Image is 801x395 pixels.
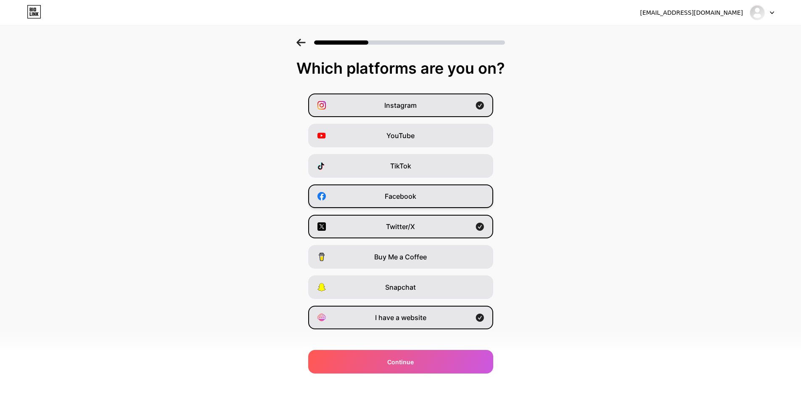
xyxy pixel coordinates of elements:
span: I have a website [375,312,426,323]
span: Instagram [384,100,417,110]
span: Continue [387,358,414,366]
span: Buy Me a Coffee [374,252,427,262]
img: coffeeandmore [749,5,765,21]
span: Twitter/X [386,222,415,232]
span: Facebook [385,191,416,201]
div: Which platforms are you on? [8,60,793,77]
span: YouTube [386,131,415,141]
span: TikTok [390,161,411,171]
span: Snapchat [385,282,416,292]
div: [EMAIL_ADDRESS][DOMAIN_NAME] [640,8,743,17]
